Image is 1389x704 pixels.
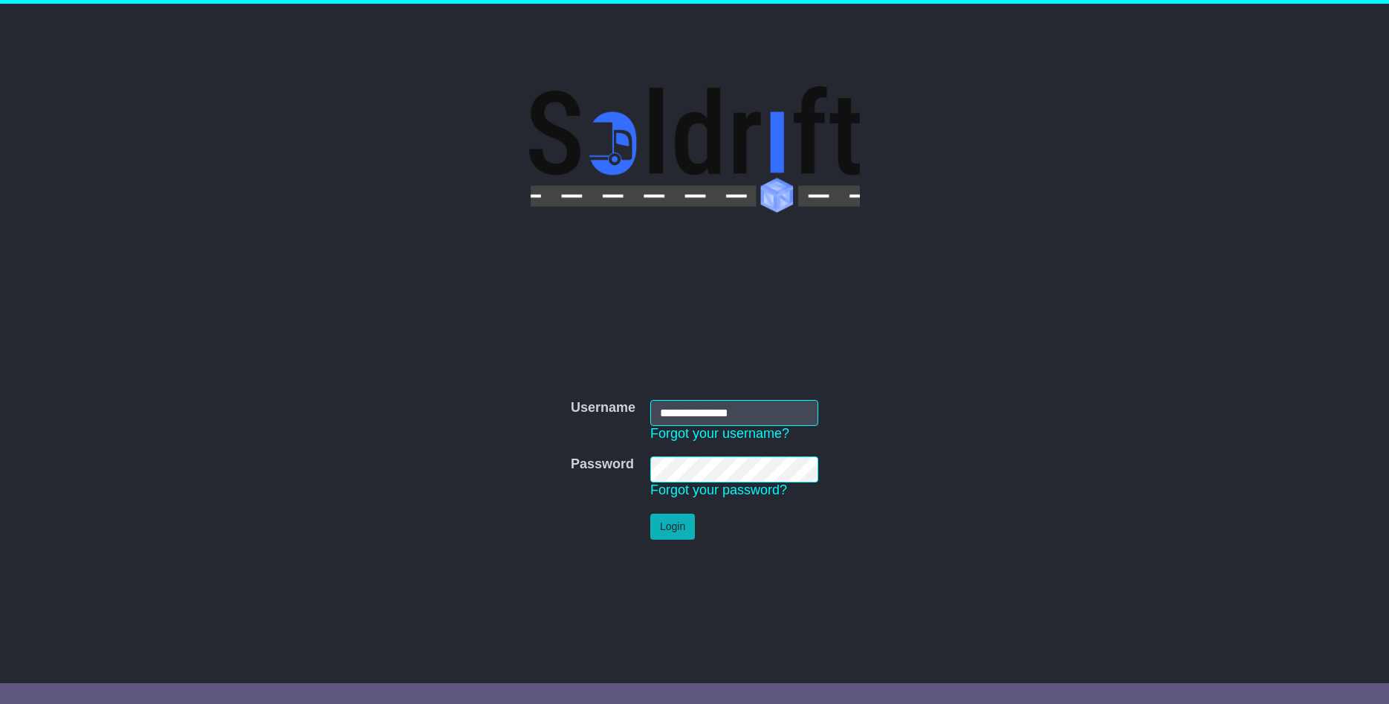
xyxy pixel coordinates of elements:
[529,86,860,213] img: Soldrift Pty Ltd
[650,514,695,540] button: Login
[571,400,635,416] label: Username
[650,482,787,497] a: Forgot your password?
[650,426,789,441] a: Forgot your username?
[571,456,634,473] label: Password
